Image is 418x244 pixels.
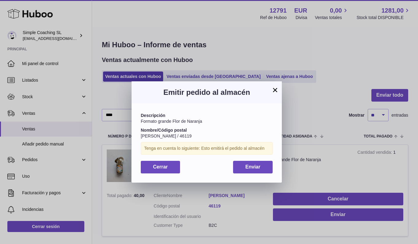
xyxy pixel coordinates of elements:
strong: Descripción [141,113,165,118]
button: × [271,86,279,94]
button: Cerrar [141,161,180,173]
span: [PERSON_NAME] / 46119 [141,134,192,138]
span: Cerrar [153,164,168,169]
h3: Emitir pedido al almacén [141,87,273,97]
div: Tenga en cuenta lo siguiente: Esto emitirá el pedido al almacén [141,142,273,155]
strong: Nombre/Código postal [141,128,187,133]
button: Enviar [233,161,273,173]
span: Enviar [245,164,260,169]
span: Formato grande Flor de Naranja [141,119,202,124]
